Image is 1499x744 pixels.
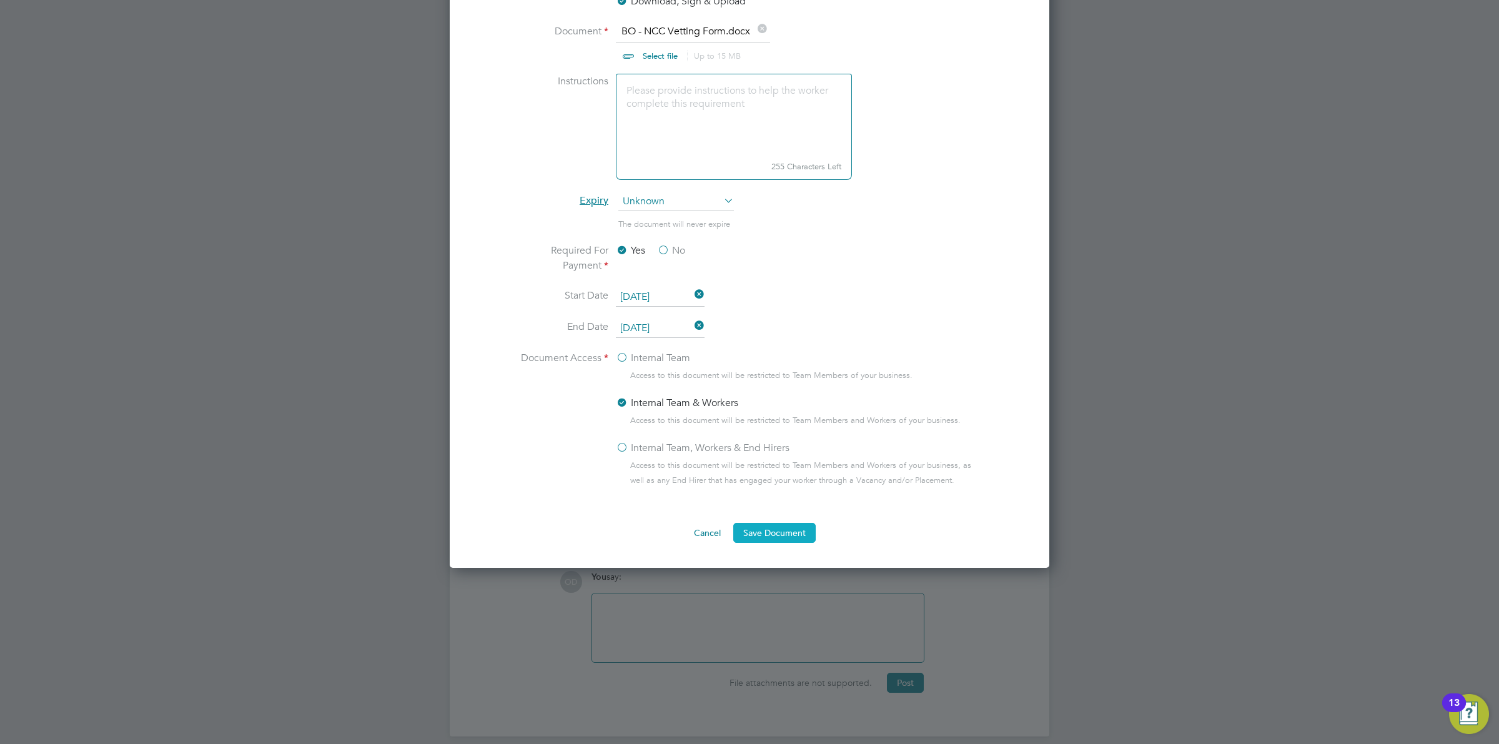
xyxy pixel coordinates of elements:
button: Save Document [733,523,816,543]
label: Internal Team [616,350,690,365]
label: Document [515,24,608,59]
label: Start Date [515,288,608,304]
label: Internal Team, Workers & End Hirers [616,440,789,455]
label: No [657,243,685,258]
button: Cancel [684,523,731,543]
label: Yes [616,243,645,258]
input: Select one [616,319,705,338]
span: Access to this document will be restricted to Team Members and Workers of your business, as well ... [630,458,984,488]
label: Internal Team & Workers [616,395,738,410]
div: 13 [1448,703,1460,719]
span: The document will never expire [618,219,730,229]
small: 255 Characters Left [616,154,852,180]
span: Access to this document will be restricted to Team Members of your business. [630,368,913,383]
button: Open Resource Center, 13 new notifications [1449,694,1489,734]
input: Select one [616,288,705,307]
span: Expiry [580,194,608,207]
label: Instructions [515,74,608,177]
span: Access to this document will be restricted to Team Members and Workers of your business. [630,413,961,428]
label: Required For Payment [515,243,608,273]
label: End Date [515,319,608,335]
label: Document Access [515,350,608,498]
span: Unknown [618,192,734,211]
